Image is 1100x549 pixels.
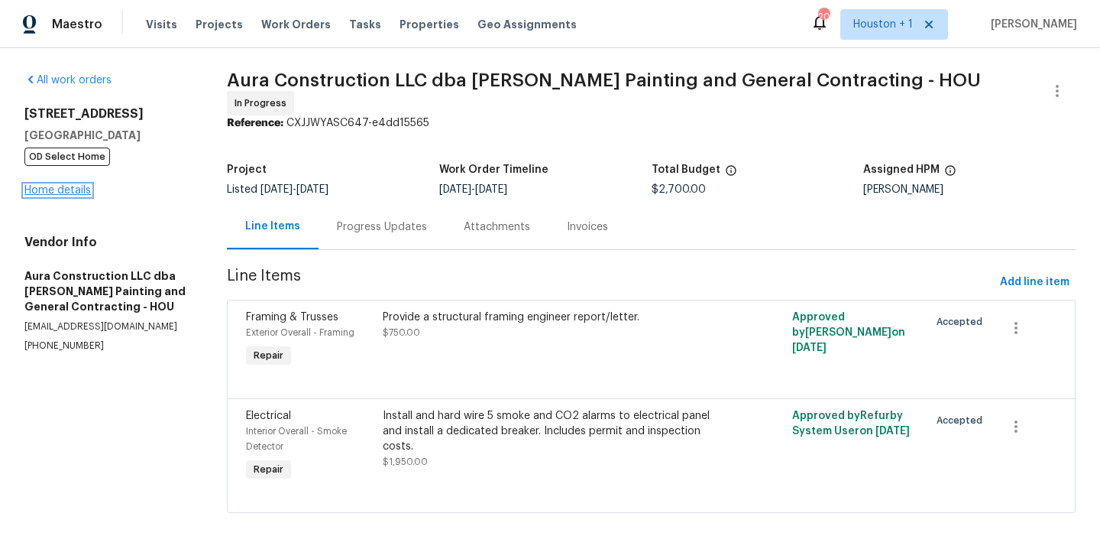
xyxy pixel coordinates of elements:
span: In Progress [235,96,293,111]
div: 20 [818,9,829,24]
span: Line Items [227,268,994,297]
span: Work Orders [261,17,331,32]
span: [DATE] [439,184,471,195]
h5: Aura Construction LLC dba [PERSON_NAME] Painting and General Contracting - HOU [24,268,190,314]
h5: Total Budget [652,164,720,175]
a: All work orders [24,75,112,86]
span: Houston + 1 [853,17,913,32]
p: [EMAIL_ADDRESS][DOMAIN_NAME] [24,320,190,333]
span: Framing & Trusses [246,312,338,323]
span: The hpm assigned to this work order. [944,164,956,184]
div: Attachments [464,219,530,235]
div: Line Items [245,219,300,234]
h5: Work Order Timeline [439,164,548,175]
span: Geo Assignments [477,17,577,32]
span: [DATE] [875,426,910,437]
p: [PHONE_NUMBER] [24,339,190,352]
h4: Vendor Info [24,235,190,250]
h5: Assigned HPM [863,164,940,175]
span: Accepted [937,413,988,428]
div: Progress Updates [337,219,427,235]
span: Repair [247,462,290,477]
span: Tasks [349,19,381,30]
span: Electrical [246,411,291,421]
h2: [STREET_ADDRESS] [24,106,190,122]
div: CXJJWYASC647-e4dd15565 [227,115,1076,131]
span: [DATE] [296,184,328,195]
span: Approved by [PERSON_NAME] on [792,312,905,353]
span: Accepted [937,314,988,330]
span: - [439,184,507,195]
span: Maestro [52,17,102,32]
div: Install and hard wire 5 smoke and CO2 alarms to electrical panel and install a dedicated breaker.... [383,408,715,454]
span: Visits [146,17,177,32]
b: Reference: [227,118,283,128]
span: Approved by Refurby System User on [792,411,910,437]
span: [DATE] [260,184,293,195]
span: Listed [227,184,328,195]
button: Add line item [994,268,1076,297]
span: [PERSON_NAME] [985,17,1077,32]
span: [DATE] [792,343,827,353]
span: $2,700.00 [652,184,706,195]
span: Exterior Overall - Framing [246,328,354,337]
span: Properties [400,17,459,32]
span: OD Select Home [24,148,110,166]
span: Repair [247,348,290,363]
span: $750.00 [383,328,420,337]
div: Provide a structural framing engineer report/letter. [383,310,715,325]
div: Invoices [567,219,608,235]
a: Home details [24,185,91,196]
span: Interior Overall - Smoke Detector [246,427,347,451]
span: Projects [196,17,243,32]
span: Aura Construction LLC dba [PERSON_NAME] Painting and General Contracting - HOU [227,71,981,89]
h5: [GEOGRAPHIC_DATA] [24,128,190,143]
span: The total cost of line items that have been proposed by Opendoor. This sum includes line items th... [725,164,737,184]
span: - [260,184,328,195]
span: [DATE] [475,184,507,195]
span: Add line item [1000,273,1069,292]
h5: Project [227,164,267,175]
span: $1,950.00 [383,457,428,466]
div: [PERSON_NAME] [863,184,1076,195]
